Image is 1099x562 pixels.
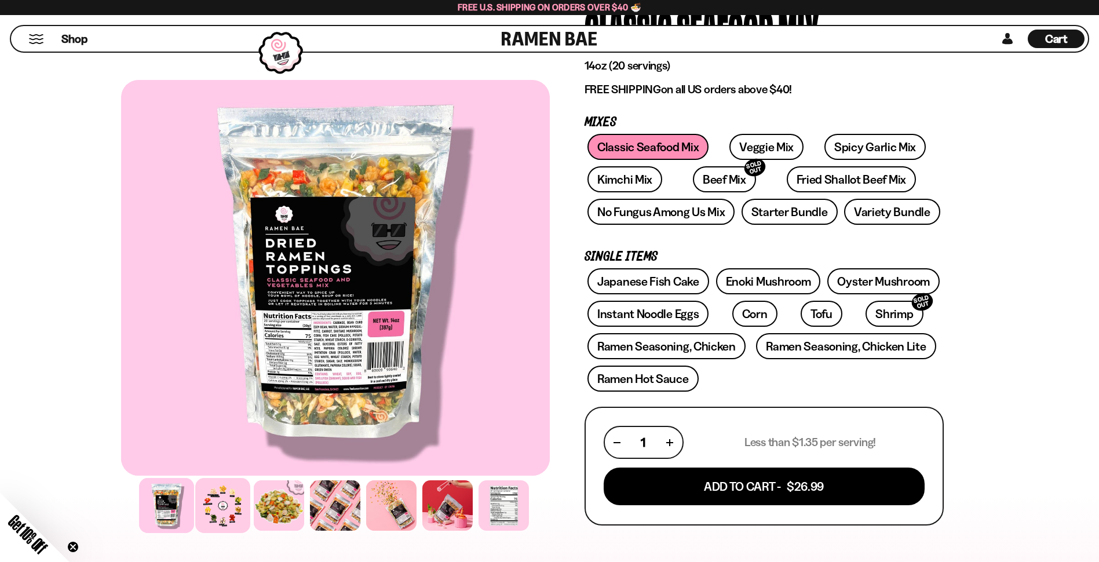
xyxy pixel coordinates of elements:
a: Corn [732,301,777,327]
a: Enoki Mushroom [716,268,821,294]
a: Veggie Mix [729,134,804,160]
strong: FREE SHIPPING [585,82,661,96]
span: Cart [1045,32,1068,46]
a: Oyster Mushroom [827,268,940,294]
a: Beef MixSOLD OUT [693,166,756,192]
p: on all US orders above $40! [585,82,944,97]
a: Spicy Garlic Mix [824,134,926,160]
p: 14oz (20 servings) [585,59,944,73]
a: Variety Bundle [844,199,940,225]
a: Ramen Seasoning, Chicken [587,333,746,359]
a: ShrimpSOLD OUT [866,301,923,327]
a: Ramen Seasoning, Chicken Lite [756,333,936,359]
p: Mixes [585,117,944,128]
a: No Fungus Among Us Mix [587,199,735,225]
p: Single Items [585,251,944,262]
span: 1 [641,435,645,450]
a: Fried Shallot Beef Mix [787,166,916,192]
span: Free U.S. Shipping on Orders over $40 🍜 [458,2,641,13]
a: Japanese Fish Cake [587,268,709,294]
a: Ramen Hot Sauce [587,366,699,392]
a: Starter Bundle [742,199,838,225]
button: Close teaser [67,541,79,553]
div: SOLD OUT [742,156,768,179]
a: Shop [61,30,87,48]
a: Tofu [801,301,842,327]
a: Kimchi Mix [587,166,662,192]
p: Less than $1.35 per serving! [744,435,876,450]
button: Add To Cart - $26.99 [604,468,925,505]
button: Mobile Menu Trigger [28,34,44,44]
a: Instant Noodle Eggs [587,301,709,327]
span: Shop [61,31,87,47]
div: SOLD OUT [910,291,935,313]
a: Cart [1028,26,1085,52]
span: Get 10% Off [5,512,50,557]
